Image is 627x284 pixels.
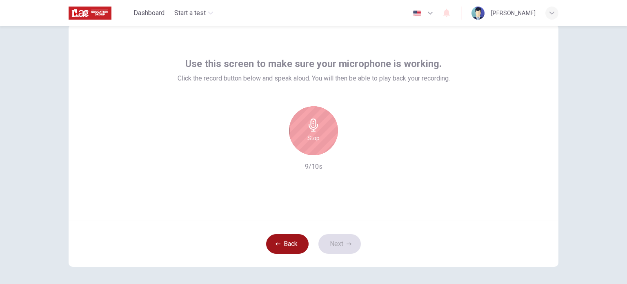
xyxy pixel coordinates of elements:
span: Start a test [174,8,206,18]
button: Dashboard [130,6,168,20]
span: Click the record button below and speak aloud. You will then be able to play back your recording. [178,74,450,83]
span: Use this screen to make sure your microphone is working. [185,57,442,70]
a: ILAC logo [69,5,130,21]
button: Start a test [171,6,216,20]
img: en [412,10,422,16]
button: Stop [289,106,338,155]
img: Profile picture [471,7,485,20]
h6: Stop [307,133,320,143]
div: [PERSON_NAME] [491,8,536,18]
button: Back [266,234,309,254]
h6: 9/10s [305,162,322,172]
img: ILAC logo [69,5,111,21]
span: Dashboard [133,8,165,18]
